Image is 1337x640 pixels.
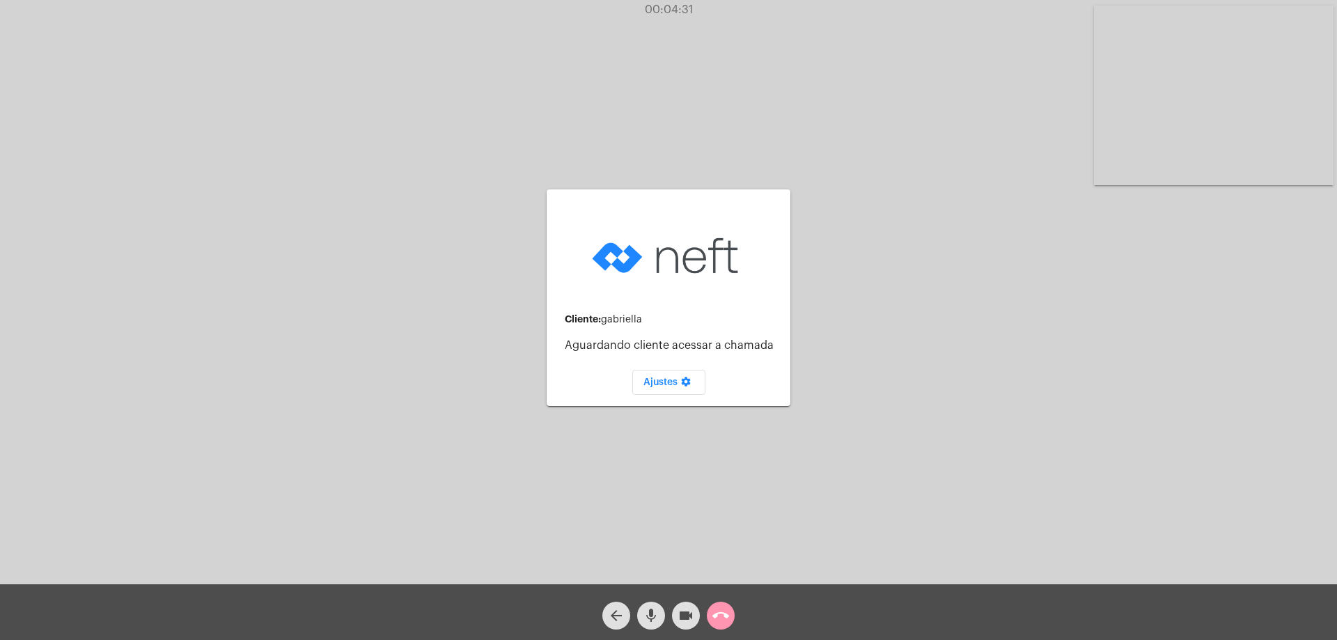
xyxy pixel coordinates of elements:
mat-icon: mic [643,607,659,624]
mat-icon: call_end [712,607,729,624]
div: gabriella [565,314,779,325]
button: Ajustes [632,370,705,395]
mat-icon: arrow_back [608,607,625,624]
mat-icon: settings [678,376,694,393]
mat-icon: videocam [678,607,694,624]
img: logo-neft-novo-2.png [588,216,749,296]
span: Ajustes [643,377,694,387]
p: Aguardando cliente acessar a chamada [565,339,779,352]
span: 00:04:31 [645,4,693,15]
strong: Cliente: [565,314,601,324]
